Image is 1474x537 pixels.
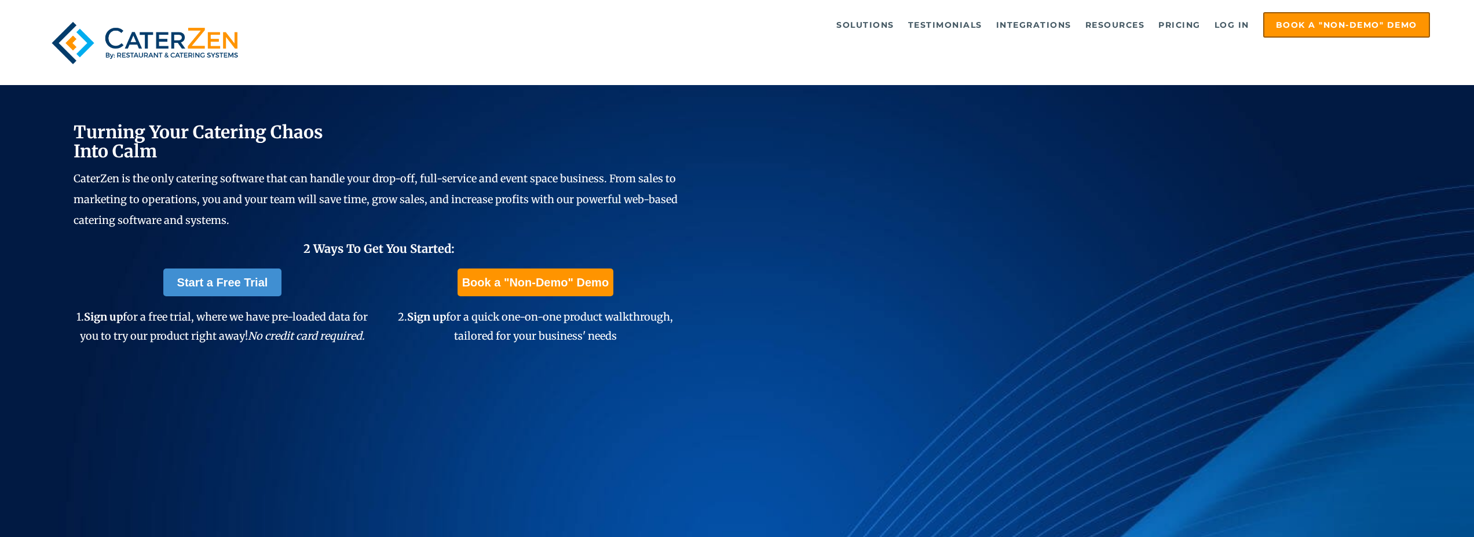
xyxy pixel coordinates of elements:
span: 1. for a free trial, where we have pre-loaded data for you to try our product right away! [76,310,368,342]
a: Log in [1209,13,1255,36]
a: Start a Free Trial [163,268,282,296]
span: 2. for a quick one-on-one product walkthrough, tailored for your business' needs [398,310,673,342]
span: CaterZen is the only catering software that can handle your drop-off, full-service and event spac... [74,172,678,227]
div: Navigation Menu [281,12,1429,38]
a: Resources [1080,13,1151,36]
img: caterzen [44,12,246,73]
span: 2 Ways To Get You Started: [303,241,455,256]
a: Integrations [990,13,1077,36]
span: Sign up [84,310,123,323]
a: Solutions [831,13,900,36]
span: Turning Your Catering Chaos Into Calm [74,121,323,162]
a: Testimonials [902,13,988,36]
a: Book a "Non-Demo" Demo [1263,12,1430,38]
a: Book a "Non-Demo" Demo [458,268,613,296]
em: No credit card required. [248,329,365,343]
span: Sign up [407,310,446,323]
a: Pricing [1153,13,1206,36]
